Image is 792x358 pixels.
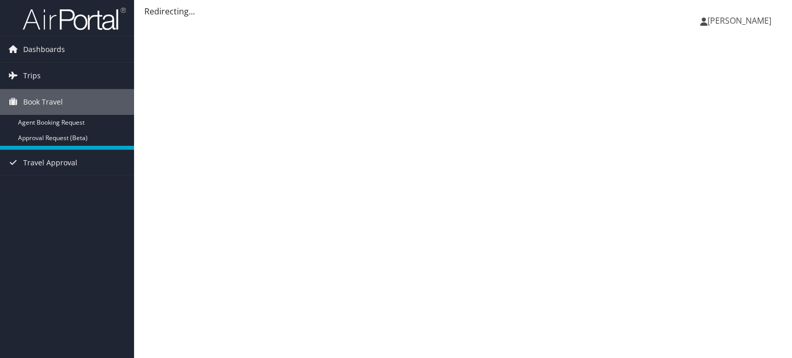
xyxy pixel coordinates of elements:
[23,7,126,31] img: airportal-logo.png
[23,63,41,89] span: Trips
[700,5,782,36] a: [PERSON_NAME]
[144,5,782,18] div: Redirecting...
[707,15,771,26] span: [PERSON_NAME]
[23,89,63,115] span: Book Travel
[23,37,65,62] span: Dashboards
[23,150,77,176] span: Travel Approval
